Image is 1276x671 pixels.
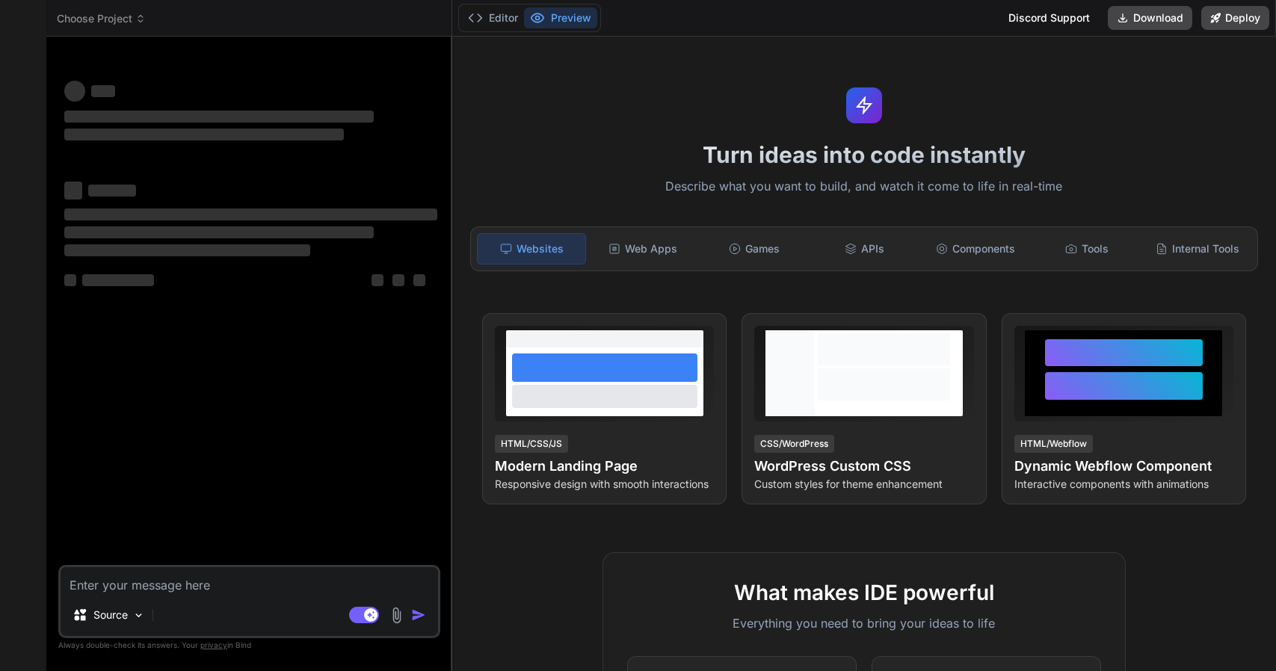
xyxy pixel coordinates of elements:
[64,208,437,220] span: ‌
[82,274,154,286] span: ‌
[589,233,697,265] div: Web Apps
[88,185,136,197] span: ‌
[1014,435,1093,453] div: HTML/Webflow
[64,274,76,286] span: ‌
[627,577,1101,608] h2: What makes IDE powerful
[477,233,586,265] div: Websites
[64,182,82,200] span: ‌
[411,607,426,622] img: icon
[132,609,145,622] img: Pick Models
[57,11,146,26] span: Choose Project
[524,7,597,28] button: Preview
[372,274,383,286] span: ‌
[461,177,1267,197] p: Describe what you want to build, and watch it come to life in real-time
[999,6,1099,30] div: Discord Support
[91,85,115,97] span: ‌
[754,456,973,477] h4: WordPress Custom CSS
[1108,6,1192,30] button: Download
[811,233,919,265] div: APIs
[64,81,85,102] span: ‌
[754,435,834,453] div: CSS/WordPress
[413,274,425,286] span: ‌
[64,244,310,256] span: ‌
[1144,233,1251,265] div: Internal Tools
[64,129,344,140] span: ‌
[1201,6,1269,30] button: Deploy
[462,7,524,28] button: Editor
[93,607,128,622] p: Source
[495,456,714,477] h4: Modern Landing Page
[64,226,374,238] span: ‌
[64,111,374,123] span: ‌
[1032,233,1140,265] div: Tools
[200,640,227,649] span: privacy
[627,614,1101,632] p: Everything you need to bring your ideas to life
[495,477,714,492] p: Responsive design with smooth interactions
[392,274,404,286] span: ‌
[922,233,1029,265] div: Components
[58,638,440,652] p: Always double-check its answers. Your in Bind
[495,435,568,453] div: HTML/CSS/JS
[754,477,973,492] p: Custom styles for theme enhancement
[700,233,807,265] div: Games
[1014,477,1233,492] p: Interactive components with animations
[1014,456,1233,477] h4: Dynamic Webflow Component
[388,607,405,624] img: attachment
[461,141,1267,168] h1: Turn ideas into code instantly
